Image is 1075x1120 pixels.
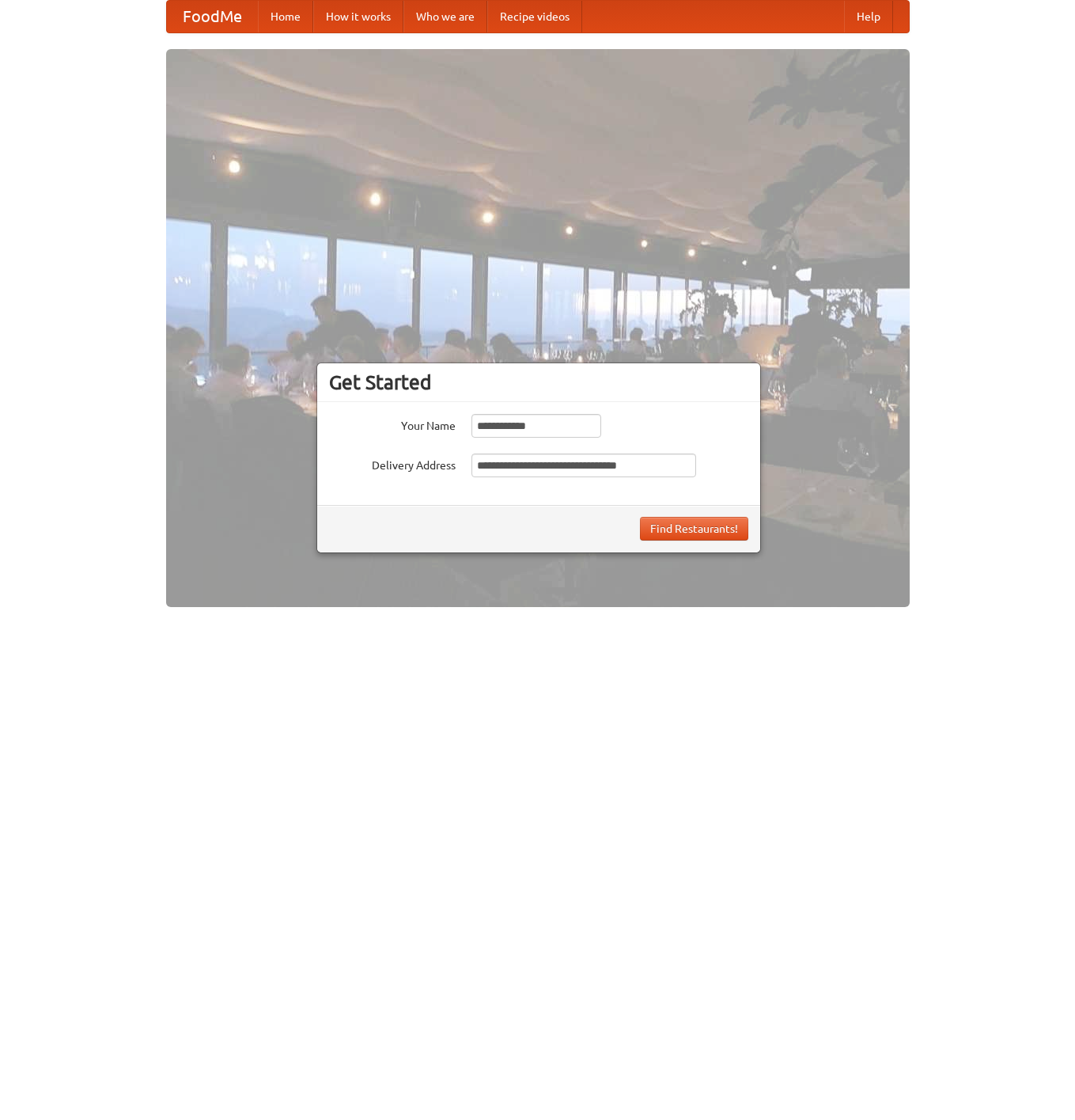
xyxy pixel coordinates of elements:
label: Your Name [329,414,456,434]
a: Help [844,1,893,32]
a: Home [258,1,313,32]
a: Who we are [403,1,487,32]
h3: Get Started [329,370,748,394]
a: FoodMe [167,1,258,32]
button: Find Restaurants! [640,517,748,541]
a: Recipe videos [487,1,582,32]
a: How it works [313,1,403,32]
label: Delivery Address [329,454,456,473]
